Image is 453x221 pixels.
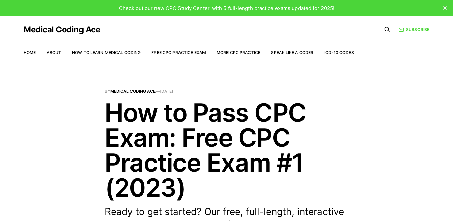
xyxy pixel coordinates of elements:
button: close [439,3,450,14]
a: Free CPC Practice Exam [151,50,206,55]
a: More CPC Practice [217,50,260,55]
a: About [47,50,61,55]
h1: How to Pass CPC Exam: Free CPC Practice Exam #1 (2023) [105,100,348,200]
span: By — [105,89,348,93]
a: Medical Coding Ace [24,26,100,34]
a: Speak Like a Coder [271,50,313,55]
a: ICD-10 Codes [324,50,354,55]
time: [DATE] [160,89,173,94]
a: How to Learn Medical Coding [72,50,141,55]
a: Medical Coding Ace [110,89,156,94]
a: Subscribe [399,26,429,33]
iframe: portal-trigger [343,188,453,221]
span: Check out our new CPC Study Center, with 5 full-length practice exams updated for 2025! [119,5,334,11]
a: Home [24,50,36,55]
